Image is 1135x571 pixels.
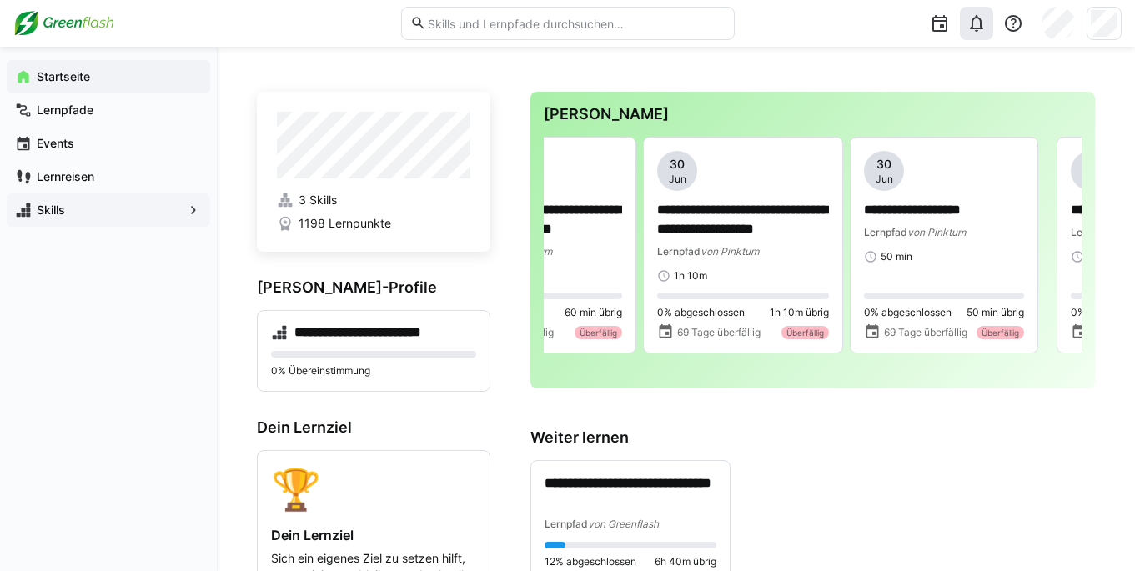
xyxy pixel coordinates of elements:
span: Jun [876,173,893,186]
span: von Greenflash [588,518,659,530]
span: Lernpfad [545,518,588,530]
div: 🏆 [271,464,476,513]
span: 60 min übrig [565,306,622,319]
h3: [PERSON_NAME]-Profile [257,278,490,297]
h3: Dein Lernziel [257,418,490,437]
span: Lernpfad [657,245,701,258]
p: 0% Übereinstimmung [271,364,476,378]
div: Überfällig [575,326,622,339]
span: von Pinktum [701,245,759,258]
span: 12% abgeschlossen [545,555,636,568]
h3: Weiter lernen [530,428,1095,447]
span: 0% abgeschlossen [864,306,952,319]
span: 30 [876,156,891,173]
span: 30 [670,156,685,173]
span: 1h 10m [674,269,707,283]
span: 0% abgeschlossen [657,306,745,319]
div: Überfällig [977,326,1024,339]
span: von Pinktum [907,226,966,238]
div: Überfällig [781,326,829,339]
span: 69 Tage überfällig [884,326,967,339]
span: Jun [669,173,686,186]
span: 50 min [881,250,912,263]
a: 3 Skills [277,192,470,208]
span: 3 Skills [299,192,337,208]
input: Skills und Lernpfade durchsuchen… [426,16,725,31]
span: 1h 10m übrig [770,306,829,319]
span: 6h 40m übrig [655,555,716,568]
span: 69 Tage überfällig [677,326,761,339]
h4: Dein Lernziel [271,527,476,543]
span: Lernpfad [864,226,907,238]
h3: [PERSON_NAME] [544,105,1082,123]
span: Lernpfad [1071,226,1114,238]
span: 1198 Lernpunkte [299,215,391,232]
span: 50 min übrig [967,306,1024,319]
